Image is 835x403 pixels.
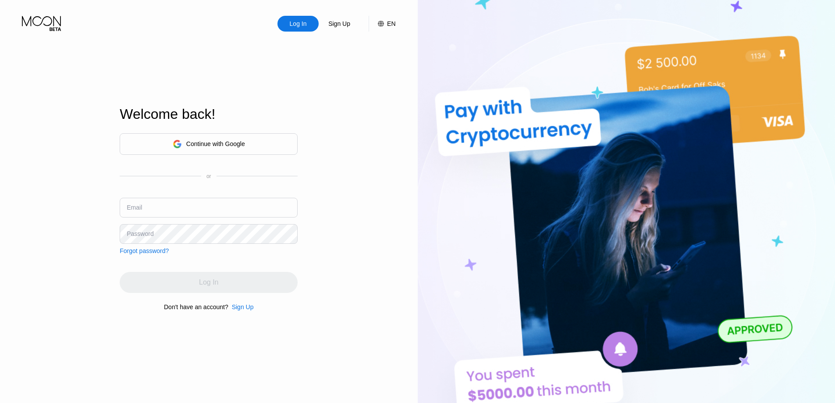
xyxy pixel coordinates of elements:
[387,20,395,27] div: EN
[369,16,395,32] div: EN
[232,303,254,310] div: Sign Up
[277,16,319,32] div: Log In
[289,19,308,28] div: Log In
[164,303,228,310] div: Don't have an account?
[186,140,245,147] div: Continue with Google
[120,247,169,254] div: Forgot password?
[120,106,298,122] div: Welcome back!
[120,133,298,155] div: Continue with Google
[319,16,360,32] div: Sign Up
[127,230,153,237] div: Password
[327,19,351,28] div: Sign Up
[206,173,211,179] div: or
[228,303,254,310] div: Sign Up
[127,204,142,211] div: Email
